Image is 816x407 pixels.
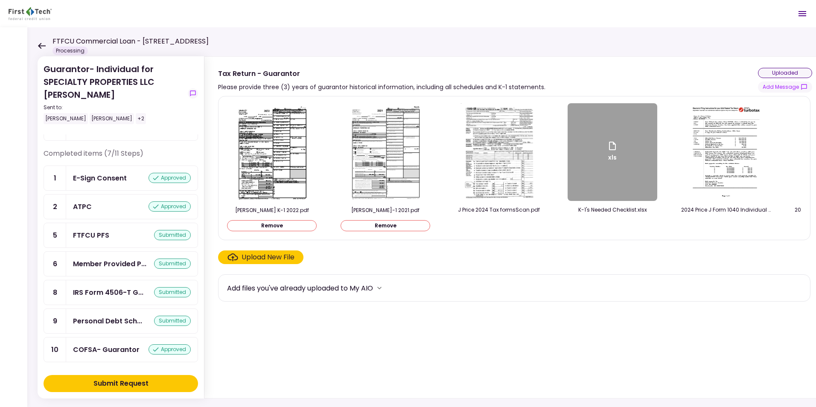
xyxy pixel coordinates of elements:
[227,283,373,294] div: Add files you've already uploaded to My AIO
[44,223,198,248] a: 5FTFCU PFSsubmitted
[73,173,127,183] div: E-Sign Consent
[44,63,184,124] div: Guarantor- Individual for SPECIALTY PROPERTIES LLC [PERSON_NAME]
[44,375,198,392] button: Submit Request
[218,68,545,79] div: Tax Return - Guarantor
[52,47,88,55] div: Processing
[93,378,149,389] div: Submit Request
[154,316,191,326] div: submitted
[44,166,66,190] div: 1
[44,280,66,305] div: 8
[73,201,92,212] div: ATPC
[149,344,191,355] div: approved
[52,36,209,47] h1: FTFCU Commercial Loan - [STREET_ADDRESS]
[341,206,430,214] div: Jim Price_K-1 2021.pdf
[681,206,771,214] div: 2024 Price J Form 1040 Individual Tax Return_Records.pdf
[9,7,52,20] img: Partner icon
[44,166,198,191] a: 1E-Sign Consentapproved
[218,250,303,264] span: Click here to upload the required document
[373,282,386,294] button: more
[218,82,545,92] div: Please provide three (3) years of guarantor historical information, including all schedules and K...
[454,206,544,214] div: J Price 2024 Tax formsScan.pdf
[44,337,66,362] div: 10
[44,113,88,124] div: [PERSON_NAME]
[44,223,66,247] div: 5
[149,201,191,212] div: approved
[568,206,657,214] div: K-1's Needed Checklist.xlsx
[154,230,191,240] div: submitted
[73,287,143,298] div: IRS Form 4506-T Guarantor
[73,316,142,326] div: Personal Debt Schedule
[341,220,430,231] button: Remove
[227,220,317,231] button: Remove
[242,252,294,262] div: Upload New File
[44,251,198,276] a: 6Member Provided PFSsubmitted
[44,104,184,111] div: Sent to:
[44,194,198,219] a: 2ATPCapproved
[758,68,812,78] div: uploaded
[227,206,317,214] div: Jim Price_ K-1 2022.pdf
[44,148,198,166] div: Completed items (7/11 Steps)
[607,141,618,164] div: xls
[73,344,140,355] div: COFSA- Guarantor
[188,88,198,99] button: show-messages
[44,308,198,334] a: 9Personal Debt Schedulesubmitted
[90,113,134,124] div: [PERSON_NAME]
[154,287,191,297] div: submitted
[44,337,198,362] a: 10COFSA- Guarantorapproved
[73,230,109,241] div: FTFCU PFS
[44,280,198,305] a: 8IRS Form 4506-T Guarantorsubmitted
[149,173,191,183] div: approved
[136,113,146,124] div: +2
[154,259,191,269] div: submitted
[792,3,813,24] button: Open menu
[44,309,66,333] div: 9
[758,81,812,93] button: show-messages
[73,259,146,269] div: Member Provided PFS
[44,252,66,276] div: 6
[44,195,66,219] div: 2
